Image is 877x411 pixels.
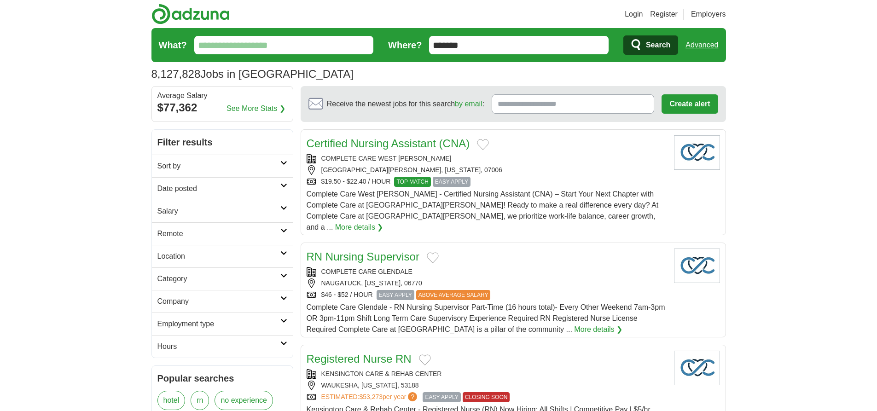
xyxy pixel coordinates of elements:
a: Salary [152,200,293,222]
a: Employers [691,9,726,20]
h2: Date posted [157,183,280,194]
span: Search [646,36,670,54]
h2: Sort by [157,161,280,172]
a: Sort by [152,155,293,177]
h2: Remote [157,228,280,239]
span: CLOSING SOON [463,392,510,402]
span: EASY APPLY [433,177,470,187]
h2: Filter results [152,130,293,155]
div: [GEOGRAPHIC_DATA][PERSON_NAME], [US_STATE], 07006 [307,165,667,175]
span: Receive the newest jobs for this search : [327,98,484,110]
label: Where? [388,38,422,52]
a: See More Stats ❯ [227,103,285,114]
a: rn [191,391,209,410]
div: $46 - $52 / HOUR [307,290,667,300]
a: More details ❯ [335,222,383,233]
a: Certified Nursing Assistant (CNA) [307,137,470,150]
span: EASY APPLY [423,392,460,402]
h2: Popular searches [157,371,287,385]
a: Advanced [685,36,718,54]
a: Location [152,245,293,267]
span: ? [408,392,417,401]
h2: Company [157,296,280,307]
a: no experience [215,391,273,410]
span: EASY APPLY [377,290,414,300]
h2: Hours [157,341,280,352]
span: $53,273 [359,393,383,400]
img: Company logo [674,249,720,283]
a: by email [455,100,482,108]
span: ABOVE AVERAGE SALARY [416,290,491,300]
div: COMPLETE CARE WEST [PERSON_NAME] [307,154,667,163]
a: Login [625,9,643,20]
h2: Location [157,251,280,262]
a: ESTIMATED:$53,273per year? [321,392,419,402]
h2: Category [157,273,280,284]
a: Hours [152,335,293,358]
h2: Salary [157,206,280,217]
a: hotel [157,391,186,410]
div: $77,362 [157,99,287,116]
a: Category [152,267,293,290]
div: WAUKESHA, [US_STATE], 53188 [307,381,667,390]
img: Adzuna logo [151,4,230,24]
span: Complete Care West [PERSON_NAME] - Certified Nursing Assistant (CNA) – Start Your Next Chapter wi... [307,190,659,231]
a: RN Nursing Supervisor [307,250,419,263]
a: Registered Nurse RN [307,353,412,365]
button: Create alert [662,94,718,114]
span: Complete Care Glendale - RN Nursing Supervisor Part-Time (16 hours total)- Every Other Weekend 7a... [307,303,665,333]
a: More details ❯ [574,324,622,335]
button: Add to favorite jobs [477,139,489,150]
h1: Jobs in [GEOGRAPHIC_DATA] [151,68,354,80]
button: Add to favorite jobs [427,252,439,263]
label: What? [159,38,187,52]
span: 8,127,828 [151,66,201,82]
div: COMPLETE CARE GLENDALE [307,267,667,277]
button: Search [623,35,678,55]
div: Average Salary [157,92,287,99]
div: KENSINGTON CARE & REHAB CENTER [307,369,667,379]
a: Employment type [152,313,293,335]
h2: Employment type [157,318,280,330]
a: Date posted [152,177,293,200]
img: Company logo [674,135,720,170]
div: $19.50 - $22.40 / HOUR [307,177,667,187]
a: Company [152,290,293,313]
span: TOP MATCH [394,177,430,187]
button: Add to favorite jobs [419,354,431,365]
a: Remote [152,222,293,245]
a: Register [650,9,678,20]
div: NAUGATUCK, [US_STATE], 06770 [307,278,667,288]
img: Company logo [674,351,720,385]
